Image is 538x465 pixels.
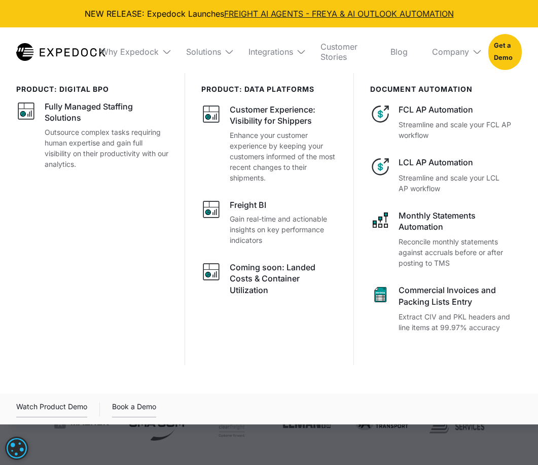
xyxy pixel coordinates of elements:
[100,47,159,57] div: Why Expedock
[488,34,522,69] a: Get a Demo
[399,311,522,333] p: Extract CIV and PKL headers and line items at 99.97% accuracy
[230,213,337,245] p: Gain real-time and actionable insights on key performance indicators
[230,199,266,210] div: Freight BI
[399,236,522,268] p: Reconcile monthly statements against accruals before or after posting to TMS
[399,119,522,140] p: Streamline and scale your FCL AP workflow
[370,210,390,230] img: network like icon
[16,401,87,417] a: open lightbox
[399,210,522,233] div: Monthly Statements Automation
[370,157,390,177] img: dollar icon
[201,262,222,282] img: graph icon
[432,47,469,57] div: Company
[370,104,390,124] img: dollar icon
[240,27,304,76] div: Integrations
[369,355,538,465] iframe: Chat Widget
[399,172,522,194] p: Streamline and scale your LCL AP workflow
[370,157,522,193] a: dollar iconLCL AP AutomationStreamline and scale your LCL AP workflow
[370,104,522,140] a: dollar iconFCL AP AutomationStreamline and scale your FCL AP workflow
[16,85,168,94] div: product: digital bpo
[230,262,337,296] div: Coming soon: Landed Costs & Container Utilization
[424,27,480,76] div: Company
[370,210,522,269] a: network like iconMonthly Statements AutomationReconcile monthly statements against accruals befor...
[201,104,337,183] a: graph iconCustomer Experience: Visibility for ShippersEnhance your customer experience by keeping...
[92,27,170,76] div: Why Expedock
[45,127,168,169] p: Outsource complex tasks requiring human expertise and gain full visibility on their productivity ...
[248,47,293,57] div: Integrations
[312,27,374,76] a: Customer Stories
[370,85,522,94] div: document automation
[382,27,416,76] a: Blog
[201,85,337,94] div: PRODUCT: data platforms
[112,401,156,417] a: Book a Demo
[201,104,222,124] img: graph icon
[201,199,222,220] img: graph icon
[16,101,37,121] img: graph icon
[399,157,522,168] div: LCL AP Automation
[201,199,337,245] a: graph iconFreight BIGain real-time and actionable insights on key performance indicators
[186,47,221,57] div: Solutions
[399,284,522,307] div: Commercial Invoices and Packing Lists Entry
[201,262,337,299] a: graph iconComing soon: Landed Costs & Container Utilization
[224,9,454,19] a: FREIGHT AI AGENTS - FREYA & AI OUTLOOK AUTOMATION
[178,27,232,76] div: Solutions
[370,284,390,305] img: sheet icon
[8,8,530,19] div: NEW RELEASE: Expedock Launches
[370,284,522,333] a: sheet iconCommercial Invoices and Packing Lists EntryExtract CIV and PKL headers and line items a...
[45,101,168,124] div: Fully Managed Staffing Solutions
[399,104,522,115] div: FCL AP Automation
[16,401,87,417] div: Watch Product Demo
[230,104,337,127] div: Customer Experience: Visibility for Shippers
[16,101,168,169] a: graph iconFully Managed Staffing SolutionsOutsource complex tasks requiring human expertise and g...
[230,130,337,183] p: Enhance your customer experience by keeping your customers informed of the most recent changes to...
